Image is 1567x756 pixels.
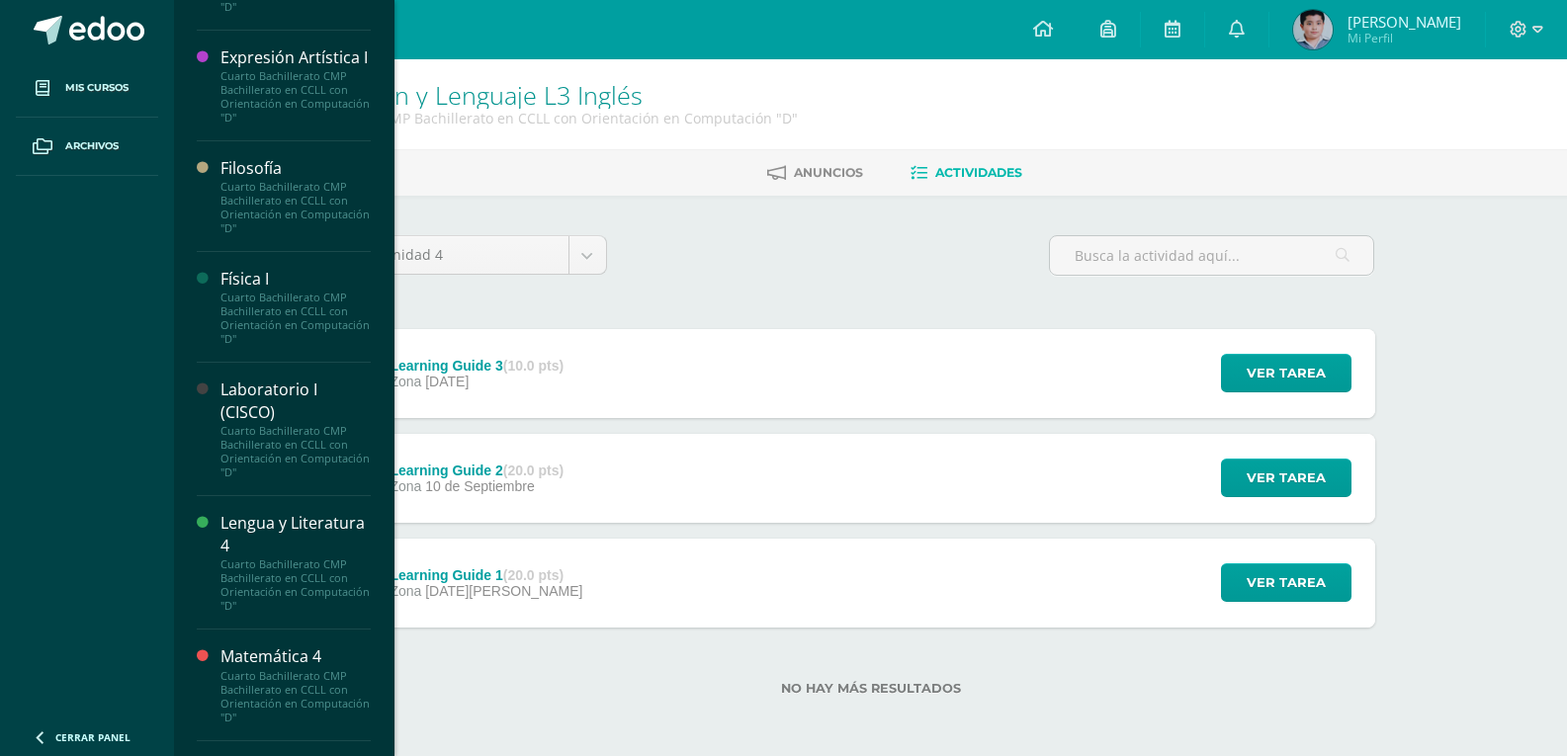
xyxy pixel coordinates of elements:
[249,81,798,109] h1: Comunicación y Lenguaje L3 Inglés
[1221,563,1351,602] button: Ver tarea
[220,268,371,291] div: Física I
[220,157,371,235] a: FilosofíaCuarto Bachillerato CMP Bachillerato en CCLL con Orientación en Computación "D"
[390,567,582,583] div: Learning Guide 1
[220,378,371,424] div: Laboratorio I (CISCO)
[1348,30,1461,46] span: Mi Perfil
[249,109,798,127] div: Cuarto Bachillerato CMP Bachillerato en CCLL con Orientación en Computación 'D'
[1247,460,1326,496] span: Ver tarea
[503,567,564,583] strong: (20.0 pts)
[390,358,564,374] div: Learning Guide 3
[390,478,421,494] span: Zona
[794,165,863,180] span: Anuncios
[390,374,421,389] span: Zona
[220,669,371,724] div: Cuarto Bachillerato CMP Bachillerato en CCLL con Orientación en Computación "D"
[220,645,371,723] a: Matemática 4Cuarto Bachillerato CMP Bachillerato en CCLL con Orientación en Computación "D"
[220,512,371,557] div: Lengua y Literatura 4
[383,236,554,274] span: Unidad 4
[220,157,371,180] div: Filosofía
[220,645,371,668] div: Matemática 4
[220,46,371,125] a: Expresión Artística ICuarto Bachillerato CMP Bachillerato en CCLL con Orientación en Computación "D"
[1247,564,1326,601] span: Ver tarea
[249,78,643,112] a: Comunicación y Lenguaje L3 Inglés
[503,358,564,374] strong: (10.0 pts)
[220,180,371,235] div: Cuarto Bachillerato CMP Bachillerato en CCLL con Orientación en Computación "D"
[425,374,469,389] span: [DATE]
[220,557,371,613] div: Cuarto Bachillerato CMP Bachillerato en CCLL con Orientación en Computación "D"
[425,583,582,599] span: [DATE][PERSON_NAME]
[16,118,158,176] a: Archivos
[220,378,371,479] a: Laboratorio I (CISCO)Cuarto Bachillerato CMP Bachillerato en CCLL con Orientación en Computación "D"
[55,730,131,744] span: Cerrar panel
[911,157,1022,189] a: Actividades
[220,512,371,613] a: Lengua y Literatura 4Cuarto Bachillerato CMP Bachillerato en CCLL con Orientación en Computación "D"
[1348,12,1461,32] span: [PERSON_NAME]
[390,583,421,599] span: Zona
[1221,459,1351,497] button: Ver tarea
[390,462,564,478] div: Learning Guide 2
[220,291,371,346] div: Cuarto Bachillerato CMP Bachillerato en CCLL con Orientación en Computación "D"
[367,681,1375,696] label: No hay más resultados
[503,462,564,478] strong: (20.0 pts)
[220,268,371,346] a: Física ICuarto Bachillerato CMP Bachillerato en CCLL con Orientación en Computación "D"
[767,157,863,189] a: Anuncios
[220,46,371,69] div: Expresión Artística I
[1221,354,1351,392] button: Ver tarea
[935,165,1022,180] span: Actividades
[425,478,535,494] span: 10 de Septiembre
[1050,236,1373,275] input: Busca la actividad aquí...
[368,236,606,274] a: Unidad 4
[1247,355,1326,391] span: Ver tarea
[220,424,371,479] div: Cuarto Bachillerato CMP Bachillerato en CCLL con Orientación en Computación "D"
[65,80,129,96] span: Mis cursos
[16,59,158,118] a: Mis cursos
[65,138,119,154] span: Archivos
[1293,10,1333,49] img: 706355f9888efad8097286793b123fd8.png
[220,69,371,125] div: Cuarto Bachillerato CMP Bachillerato en CCLL con Orientación en Computación "D"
